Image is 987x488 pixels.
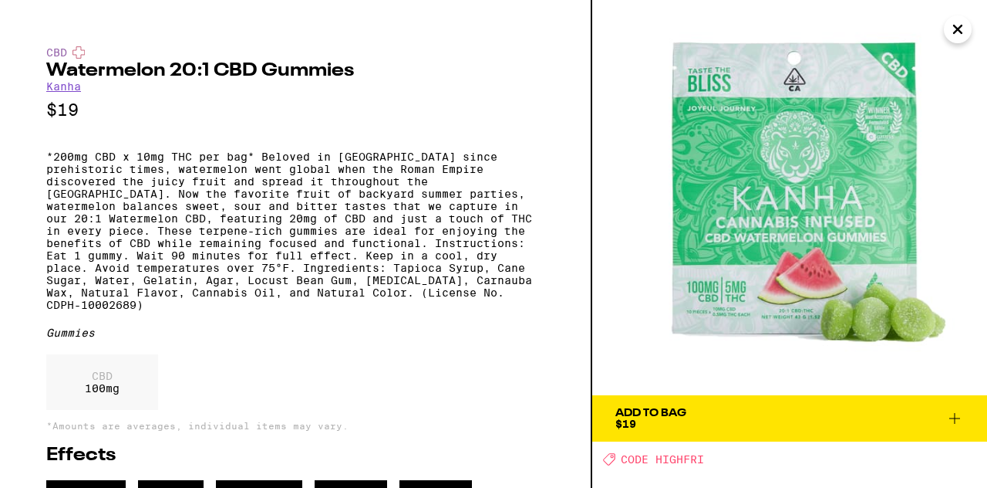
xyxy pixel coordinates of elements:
a: Kanha [46,80,81,93]
span: CODE HIGHFRI [621,453,704,466]
button: Close [944,15,972,43]
div: Gummies [46,327,544,339]
h2: Effects [46,446,544,465]
img: cbdColor.svg [72,46,85,59]
div: 100 mg [46,354,158,410]
div: CBD [46,46,544,59]
h2: Watermelon 20:1 CBD Gummies [46,62,544,80]
span: $19 [615,418,636,430]
p: *200mg CBD x 10mg THC per bag* Beloved in [GEOGRAPHIC_DATA] since prehistoric times, watermelon w... [46,151,544,311]
button: Add To Bag$19 [592,395,987,442]
p: *Amounts are averages, individual items may vary. [46,421,544,431]
p: $19 [46,100,544,120]
p: CBD [85,370,120,382]
div: Add To Bag [615,408,686,419]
